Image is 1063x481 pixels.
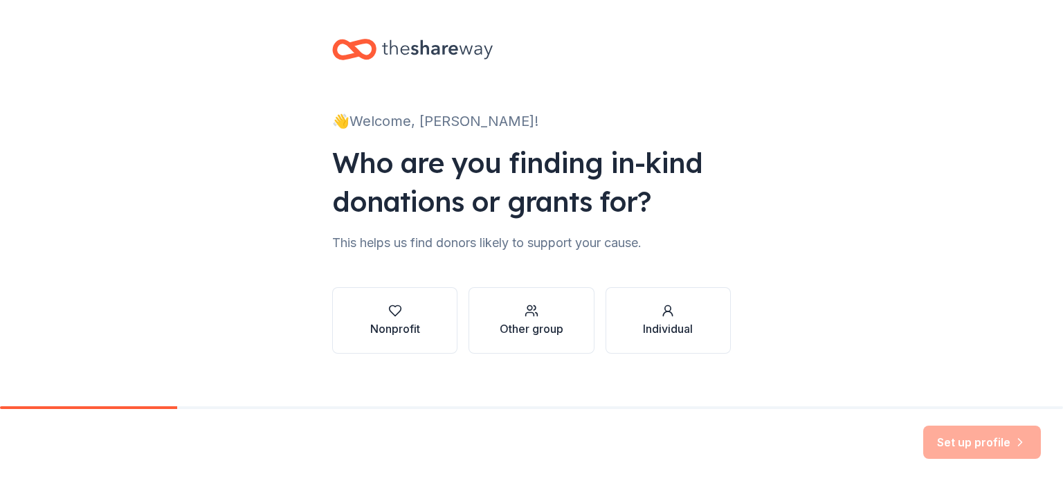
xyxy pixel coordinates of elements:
div: 👋 Welcome, [PERSON_NAME]! [332,110,731,132]
div: Who are you finding in-kind donations or grants for? [332,143,731,221]
button: Individual [606,287,731,354]
div: Other group [500,320,563,337]
button: Other group [469,287,594,354]
div: This helps us find donors likely to support your cause. [332,232,731,254]
div: Individual [643,320,693,337]
div: Nonprofit [370,320,420,337]
button: Nonprofit [332,287,457,354]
